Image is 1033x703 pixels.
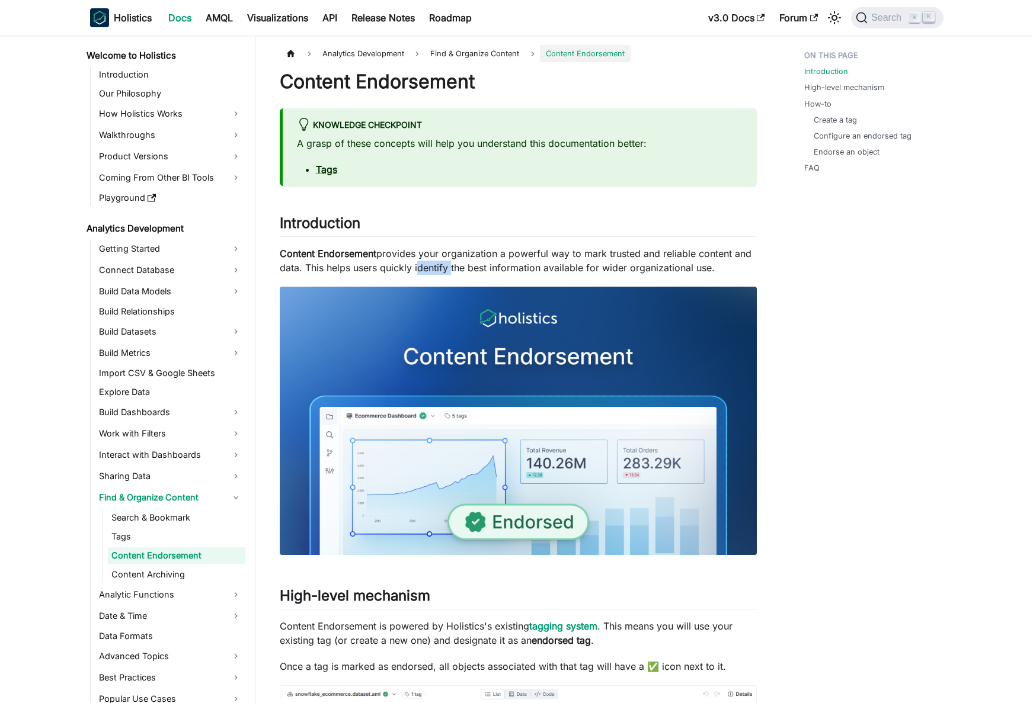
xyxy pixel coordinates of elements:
[95,467,245,486] a: Sharing Data
[280,659,757,673] p: Once a tag is marked as endorsed, all objects associated with that tag will have a ✅ icon next to...
[95,403,245,422] a: Build Dashboards
[95,147,245,166] a: Product Versions
[95,168,245,187] a: Coming From Other BI Tools
[95,303,245,320] a: Build Relationships
[804,98,831,110] a: How-to
[297,118,743,133] div: knowledge checkpoint
[108,528,245,545] a: Tags
[240,8,315,27] a: Visualizations
[851,7,943,28] button: Search (Command+K)
[95,445,245,464] a: Interact with Dashboards
[83,47,245,64] a: Welcome to Holistics
[280,214,757,237] h2: Introduction
[95,261,245,280] a: Connect Database
[344,8,422,27] a: Release Notes
[825,8,844,27] button: Switch between dark and light mode (currently light mode)
[280,248,376,259] strong: Content Endorsement
[280,246,757,275] p: provides your organization a powerful way to mark trusted and reliable content and data. This hel...
[114,11,152,25] b: Holistics
[701,8,772,27] a: v3.0 Docs
[280,70,757,94] h1: Content Endorsement
[280,45,757,62] nav: Breadcrumbs
[90,8,152,27] a: HolisticsHolistics
[532,634,591,646] strong: endorsed tag
[108,509,245,526] a: Search & Bookmark
[814,146,880,158] a: Endorse an object
[95,104,245,123] a: How Holistics Works
[316,163,337,175] a: Tags
[95,66,245,83] a: Introduction
[529,620,597,632] a: tagging system
[804,66,848,77] a: Introduction
[95,85,245,102] a: Our Philosophy
[280,587,757,609] h2: High-level mechanism
[316,45,410,62] span: Analytics Development
[540,45,631,62] span: Content Endorsement
[280,619,757,647] p: Content Endorsement is powered by Holistics's existing . This means you will use your existing ta...
[909,12,920,23] kbd: ⌘
[315,8,344,27] a: API
[95,344,245,362] a: Build Metrics
[923,12,935,23] kbd: K
[424,45,525,62] span: Find & Organize Content
[95,126,245,145] a: Walkthroughs
[199,8,240,27] a: AMQL
[95,239,245,258] a: Getting Started
[95,190,245,206] a: Playground
[814,130,912,142] a: Configure an endorsed tag
[95,668,245,687] a: Best Practices
[90,8,109,27] img: Holistics
[422,8,479,27] a: Roadmap
[772,8,825,27] a: Forum
[804,162,820,174] a: FAQ
[868,12,909,23] span: Search
[161,8,199,27] a: Docs
[108,547,245,564] a: Content Endorsement
[95,488,245,507] a: Find & Organize Content
[280,45,302,62] a: Home page
[95,628,245,644] a: Data Formats
[280,287,757,555] img: Content Endorsement
[95,365,245,381] a: Import CSV & Google Sheets
[804,82,884,93] a: High-level mechanism
[83,220,245,237] a: Analytics Development
[95,647,245,666] a: Advanced Topics
[95,282,245,301] a: Build Data Models
[814,114,857,126] a: Create a tag
[95,606,245,625] a: Date & Time
[297,136,743,150] p: A grasp of these concepts will help you understand this documentation better:
[95,424,245,443] a: Work with Filters
[95,384,245,400] a: Explore Data
[108,566,245,583] a: Content Archiving
[78,36,256,703] nav: Docs sidebar
[95,322,245,341] a: Build Datasets
[95,585,245,604] a: Analytic Functions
